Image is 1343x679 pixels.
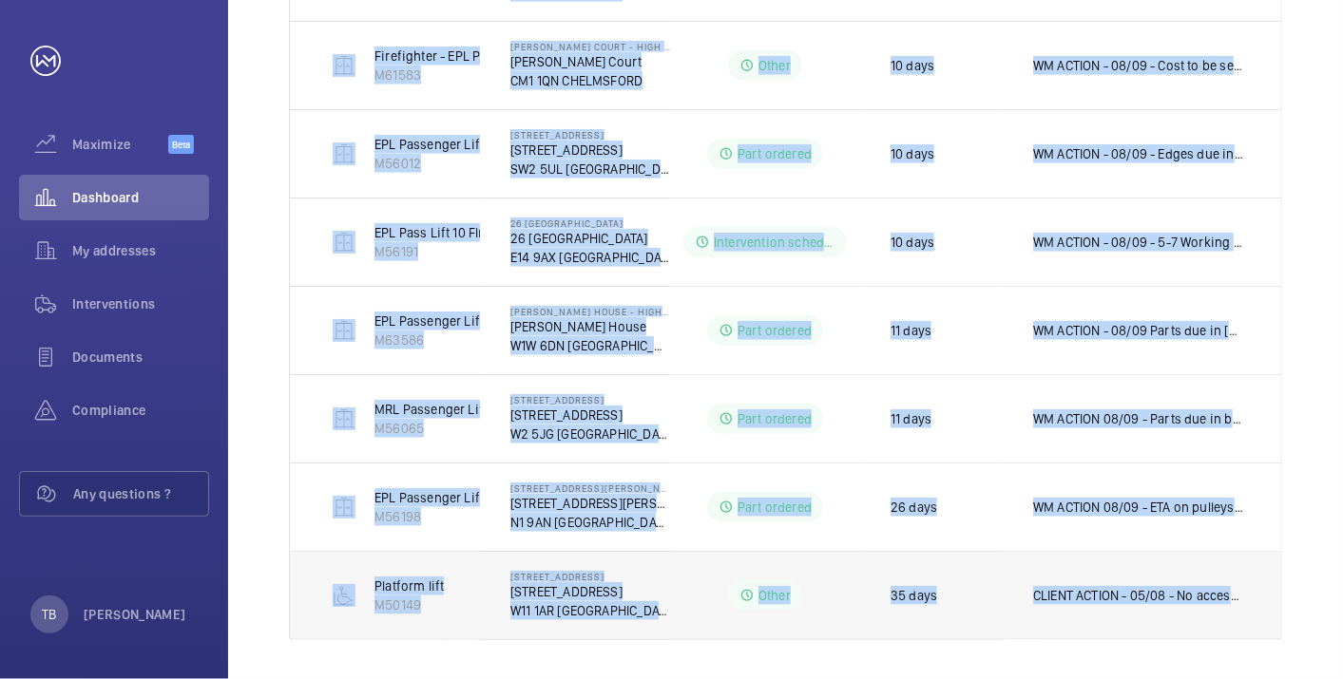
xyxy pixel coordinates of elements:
span: Any questions ? [73,484,208,503]
p: Other [758,586,791,605]
p: W1W 6DN [GEOGRAPHIC_DATA] [510,336,670,355]
p: [STREET_ADDRESS][PERSON_NAME] [510,482,670,494]
p: Intervention scheduled [714,233,835,252]
p: W2 5JG [GEOGRAPHIC_DATA] [510,424,670,443]
p: 10 days [891,144,934,163]
p: M56191 [374,242,520,261]
p: [STREET_ADDRESS] [510,394,670,406]
p: [PERSON_NAME] Court [510,52,670,71]
p: Platform lift [374,576,444,595]
p: M50149 [374,595,444,614]
p: [PERSON_NAME] [84,605,186,624]
span: Interventions [72,294,209,313]
p: Part ordered [738,409,812,428]
p: WM ACTION 08/09 - Parts due in by end of the week waiting for confirmed [PERSON_NAME] 05/09 - par... [1033,409,1243,428]
p: [PERSON_NAME] Court - High Risk Building [510,41,670,52]
img: elevator.svg [333,319,355,342]
span: Beta [168,135,194,154]
span: Compliance [72,401,209,420]
p: M56198 [374,507,484,526]
p: WM ACTION 08/09 - ETA on pulleys to be confirmed [DATE] - Awaiting response on lead time from man... [1033,498,1243,517]
p: [PERSON_NAME] House - High Risk Building [510,306,670,317]
p: Part ordered [738,498,812,517]
p: SW2 5UL [GEOGRAPHIC_DATA] [510,160,670,179]
p: E14 9AX [GEOGRAPHIC_DATA] [510,248,670,267]
p: [STREET_ADDRESS] [510,129,670,141]
p: WM ACTION - 08/09 Parts due in [DATE] - Parts due in [DATE] 9th 03/09 - Sourcing from other suppl... [1033,321,1243,340]
p: 26 [GEOGRAPHIC_DATA] [510,217,670,229]
p: M56012 [374,154,514,173]
p: Firefighter - EPL Passenger Lift [374,47,558,66]
p: 11 days [891,321,931,340]
p: 26 [GEOGRAPHIC_DATA] [510,229,670,248]
p: TB [42,605,56,624]
p: MRL Passenger Lift SELE [374,400,519,419]
p: WM ACTION - 08/09 - Edges due in [DATE] - Parts due in [DATE] - parts due in next week 02/09 - 3-... [1033,144,1243,163]
p: WM ACTION - 08/09 - 5-7 Working days for delivery 05/09 - Quote accepted, drive unit ordered CLIE... [1033,233,1243,252]
img: platform_lift.svg [333,584,355,607]
p: [STREET_ADDRESS][PERSON_NAME] [510,494,670,513]
p: [STREET_ADDRESS] [510,571,670,582]
p: WM ACTION - 08/09 - Cost to be sent [DATE] - Chasing cost from suppliers, costs to be issued [DAT... [1033,56,1243,75]
span: Documents [72,348,209,367]
p: CLIENT ACTION - 05/08 - No access client to advise [1033,586,1243,605]
p: M56065 [374,419,519,438]
p: EPL Passenger Lift No 1 [374,311,511,330]
p: M61583 [374,66,558,85]
p: N1 9AN [GEOGRAPHIC_DATA] [510,513,670,532]
p: [PERSON_NAME] House [510,317,670,336]
p: 10 days [891,56,934,75]
img: elevator.svg [333,142,355,165]
p: [STREET_ADDRESS] [510,582,670,601]
p: Part ordered [738,144,812,163]
p: [STREET_ADDRESS] [510,141,670,160]
img: elevator.svg [333,407,355,430]
p: EPL Pass Lift 10 Flrs Only [374,223,520,242]
p: 10 days [891,233,934,252]
p: EPL Passenger Lift No 2 [374,135,514,154]
p: [STREET_ADDRESS] [510,406,670,424]
img: elevator.svg [333,496,355,519]
span: My addresses [72,241,209,260]
p: 11 days [891,409,931,428]
p: 26 days [891,498,937,517]
img: elevator.svg [333,231,355,254]
p: EPL Passenger Lift [374,488,484,507]
p: CM1 1QN CHELMSFORD [510,71,670,90]
p: 35 days [891,586,937,605]
p: Part ordered [738,321,812,340]
img: elevator.svg [333,54,355,77]
span: Dashboard [72,188,209,207]
p: M63586 [374,330,511,349]
p: Other [758,56,791,75]
p: W11 1AR [GEOGRAPHIC_DATA] [510,601,670,620]
span: Maximize [72,135,168,154]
